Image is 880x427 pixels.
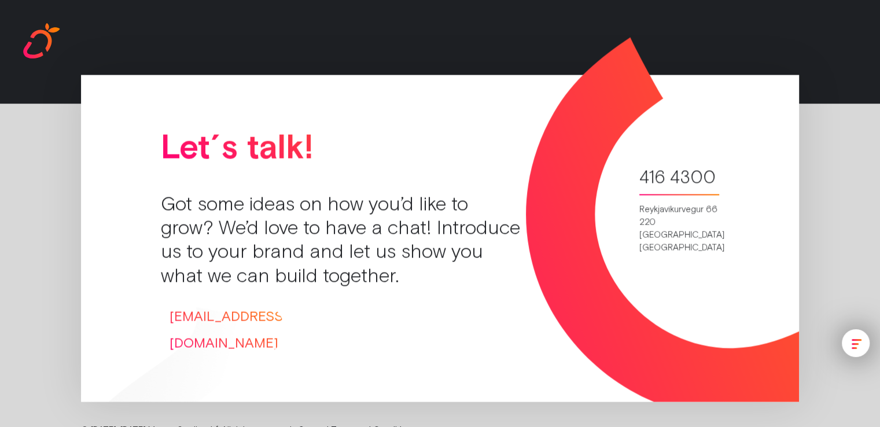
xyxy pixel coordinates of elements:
div: menu [831,319,880,367]
a: 416 4300 [639,171,716,194]
div: 416 4300 [639,171,716,184]
a: Reykjavikurvegur 66220 [GEOGRAPHIC_DATA][GEOGRAPHIC_DATA] [639,203,719,283]
h2: Let´s talk! [161,130,563,164]
div: Reykjavikurvegur 66 220 [GEOGRAPHIC_DATA] [GEOGRAPHIC_DATA] [639,203,719,254]
a: [EMAIL_ADDRESS][DOMAIN_NAME] [161,303,284,356]
div: Got some ideas on how you’d like to grow? We’d love to have a chat! Introduce us to your brand an... [161,192,522,287]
